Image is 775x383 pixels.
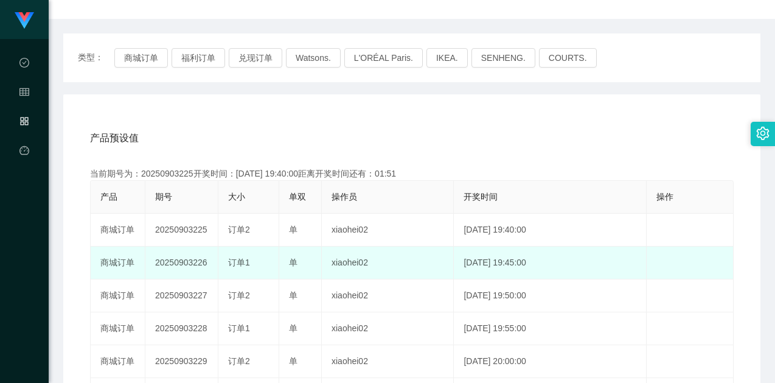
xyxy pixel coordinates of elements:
[289,323,297,333] span: 单
[91,312,145,345] td: 商城订单
[289,225,297,234] span: 单
[539,48,597,68] button: COURTS.
[15,12,34,29] img: logo.9652507e.png
[464,192,498,202] span: 开奖时间
[289,258,297,267] span: 单
[19,88,29,196] span: 会员管理
[454,345,647,378] td: [DATE] 20:00:00
[228,356,250,366] span: 订单2
[19,52,29,77] i: 图标: check-circle-o
[145,312,218,345] td: 20250903228
[454,312,647,345] td: [DATE] 19:55:00
[155,192,172,202] span: 期号
[100,192,117,202] span: 产品
[228,225,250,234] span: 订单2
[228,290,250,300] span: 订单2
[172,48,225,68] button: 福利订单
[145,279,218,312] td: 20250903227
[322,312,454,345] td: xiaohei02
[145,247,218,279] td: 20250903226
[289,356,297,366] span: 单
[19,139,29,262] a: 图标: dashboard平台首页
[426,48,468,68] button: IKEA.
[471,48,535,68] button: SENHENG.
[454,214,647,247] td: [DATE] 19:40:00
[454,247,647,279] td: [DATE] 19:45:00
[289,192,306,202] span: 单双
[229,48,282,68] button: 兑现订单
[19,111,29,135] i: 图标: appstore-o
[19,82,29,106] i: 图标: table
[454,279,647,312] td: [DATE] 19:50:00
[91,214,145,247] td: 商城订单
[322,247,454,279] td: xiaohei02
[332,192,357,202] span: 操作员
[756,127,770,140] i: 图标: setting
[145,345,218,378] td: 20250903229
[286,48,341,68] button: Watsons.
[91,345,145,378] td: 商城订单
[91,279,145,312] td: 商城订单
[322,279,454,312] td: xiaohei02
[344,48,423,68] button: L'ORÉAL Paris.
[90,167,734,180] div: 当前期号为：20250903225开奖时间：[DATE] 19:40:00距离开奖时间还有：01:51
[78,48,114,68] span: 类型：
[90,131,139,146] span: 产品预设值
[145,214,218,247] td: 20250903225
[322,214,454,247] td: xiaohei02
[228,258,250,267] span: 订单1
[228,192,245,202] span: 大小
[91,247,145,279] td: 商城订单
[322,345,454,378] td: xiaohei02
[289,290,297,300] span: 单
[228,323,250,333] span: 订单1
[656,192,673,202] span: 操作
[19,58,29,167] span: 数据中心
[19,117,29,225] span: 产品管理
[114,48,168,68] button: 商城订单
